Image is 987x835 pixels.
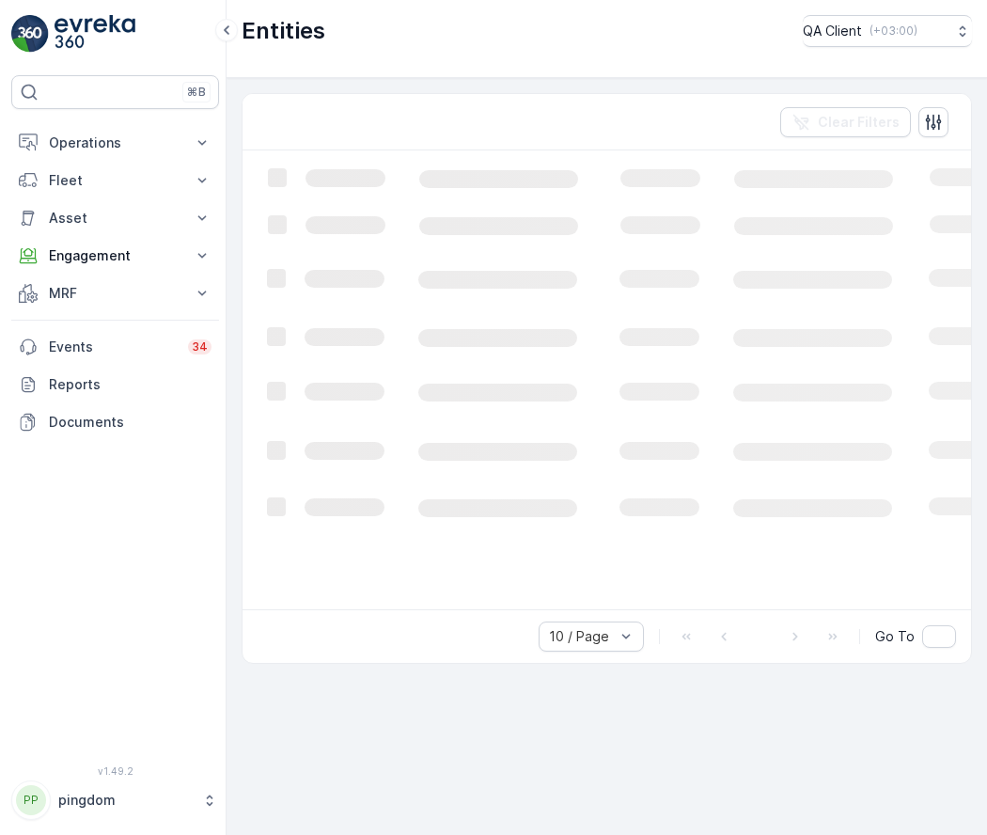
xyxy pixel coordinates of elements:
a: Reports [11,366,219,403]
span: v 1.49.2 [11,765,219,777]
div: PP [16,785,46,815]
button: Operations [11,124,219,162]
a: Events34 [11,328,219,366]
p: pingdom [58,791,193,810]
p: Asset [49,209,181,228]
p: ( +03:00 ) [869,24,917,39]
p: 34 [192,339,208,354]
button: Clear Filters [780,107,911,137]
button: MRF [11,275,219,312]
p: QA Client [803,22,862,40]
p: Documents [49,413,211,432]
p: Clear Filters [818,113,900,132]
p: Operations [49,134,181,152]
a: Documents [11,403,219,441]
button: Asset [11,199,219,237]
button: Engagement [11,237,219,275]
p: Fleet [49,171,181,190]
p: Events [49,338,177,356]
p: MRF [49,284,181,303]
p: Entities [242,16,325,46]
img: logo [11,15,49,53]
img: logo_light-DOdMpM7g.png [55,15,135,53]
button: Fleet [11,162,219,199]
button: PPpingdom [11,780,219,820]
span: Go To [875,627,915,646]
p: Engagement [49,246,181,265]
p: Reports [49,375,211,394]
p: ⌘B [187,85,206,100]
button: QA Client(+03:00) [803,15,972,47]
